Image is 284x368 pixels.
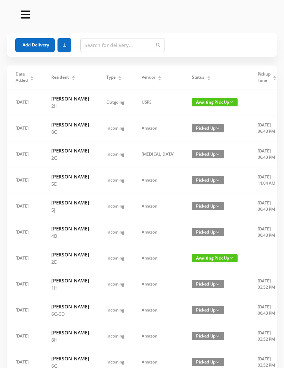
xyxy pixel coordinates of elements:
[192,98,238,106] span: Awaiting Pick Up
[51,232,89,239] p: 4B
[192,332,224,340] span: Picked Up
[51,102,89,109] p: 2H
[230,100,233,104] i: icon: down
[7,245,43,271] td: [DATE]
[7,115,43,141] td: [DATE]
[51,355,89,362] h6: [PERSON_NAME]
[51,251,89,258] h6: [PERSON_NAME]
[192,306,224,314] span: Picked Up
[192,124,224,132] span: Picked Up
[51,199,89,206] h6: [PERSON_NAME]
[51,147,89,154] h6: [PERSON_NAME]
[51,154,89,161] p: 2C
[98,115,133,141] td: Incoming
[207,78,211,80] i: icon: caret-down
[98,323,133,349] td: Incoming
[192,150,224,158] span: Picked Up
[98,219,133,245] td: Incoming
[7,271,43,297] td: [DATE]
[156,43,161,47] i: icon: search
[118,75,122,77] i: icon: caret-up
[98,297,133,323] td: Incoming
[133,115,183,141] td: Amazon
[133,323,183,349] td: Amazon
[207,75,211,79] div: Sort
[192,280,224,288] span: Picked Up
[51,258,89,265] p: 2D
[118,78,122,80] i: icon: caret-down
[158,78,162,80] i: icon: caret-down
[142,74,155,80] span: Vendor
[216,308,220,312] i: icon: down
[273,75,277,79] div: Sort
[30,75,34,79] div: Sort
[7,89,43,115] td: [DATE]
[133,271,183,297] td: Amazon
[30,75,34,77] i: icon: caret-up
[192,358,224,366] span: Picked Up
[216,126,220,130] i: icon: down
[71,75,76,79] div: Sort
[216,334,220,338] i: icon: down
[71,75,75,77] i: icon: caret-up
[51,329,89,336] h6: [PERSON_NAME]
[230,256,233,260] i: icon: down
[192,176,224,184] span: Picked Up
[51,74,69,80] span: Resident
[133,167,183,193] td: Amazon
[7,141,43,167] td: [DATE]
[273,78,277,80] i: icon: caret-down
[273,75,277,77] i: icon: caret-up
[98,89,133,115] td: Outgoing
[216,178,220,182] i: icon: down
[7,167,43,193] td: [DATE]
[71,78,75,80] i: icon: caret-down
[118,75,122,79] div: Sort
[192,228,224,236] span: Picked Up
[7,323,43,349] td: [DATE]
[51,180,89,187] p: 5D
[98,167,133,193] td: Incoming
[258,71,270,84] span: Pickup Time
[133,245,183,271] td: Amazon
[216,282,220,286] i: icon: down
[133,141,183,167] td: [MEDICAL_DATA]
[51,303,89,310] h6: [PERSON_NAME]
[51,173,89,180] h6: [PERSON_NAME]
[216,204,220,208] i: icon: down
[98,193,133,219] td: Incoming
[216,152,220,156] i: icon: down
[216,360,220,364] i: icon: down
[15,38,55,52] button: Add Delivery
[51,225,89,232] h6: [PERSON_NAME]
[98,245,133,271] td: Incoming
[98,141,133,167] td: Incoming
[158,75,162,79] div: Sort
[51,206,89,213] p: 5J
[16,71,28,84] span: Date Added
[51,128,89,135] p: 8C
[30,78,34,80] i: icon: caret-down
[133,219,183,245] td: Amazon
[133,193,183,219] td: Amazon
[80,38,165,52] input: Search for delivery...
[133,89,183,115] td: USPS
[158,75,162,77] i: icon: caret-up
[192,254,238,262] span: Awaiting Pick Up
[192,202,224,210] span: Picked Up
[7,219,43,245] td: [DATE]
[216,230,220,234] i: icon: down
[7,297,43,323] td: [DATE]
[207,75,211,77] i: icon: caret-up
[51,284,89,291] p: 1H
[98,271,133,297] td: Incoming
[7,193,43,219] td: [DATE]
[57,38,71,52] button: icon: download
[51,277,89,284] h6: [PERSON_NAME]
[133,297,183,323] td: Amazon
[51,121,89,128] h6: [PERSON_NAME]
[51,310,89,317] p: 6C-6D
[51,336,89,343] p: 8H
[106,74,115,80] span: Type
[192,74,204,80] span: Status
